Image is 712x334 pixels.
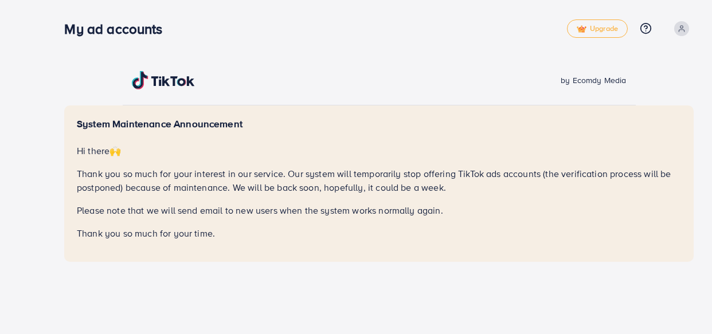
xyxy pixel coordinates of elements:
[77,203,681,217] p: Please note that we will send email to new users when the system works normally again.
[561,74,626,86] span: by Ecomdy Media
[77,167,681,194] p: Thank you so much for your interest in our service. Our system will temporarily stop offering Tik...
[132,71,195,89] img: TikTok
[109,144,121,157] span: 🙌
[77,118,681,130] h5: System Maintenance Announcement
[77,226,681,240] p: Thank you so much for your time.
[567,19,628,38] a: tickUpgrade
[577,25,586,33] img: tick
[577,25,618,33] span: Upgrade
[77,144,681,158] p: Hi there
[64,21,171,37] h3: My ad accounts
